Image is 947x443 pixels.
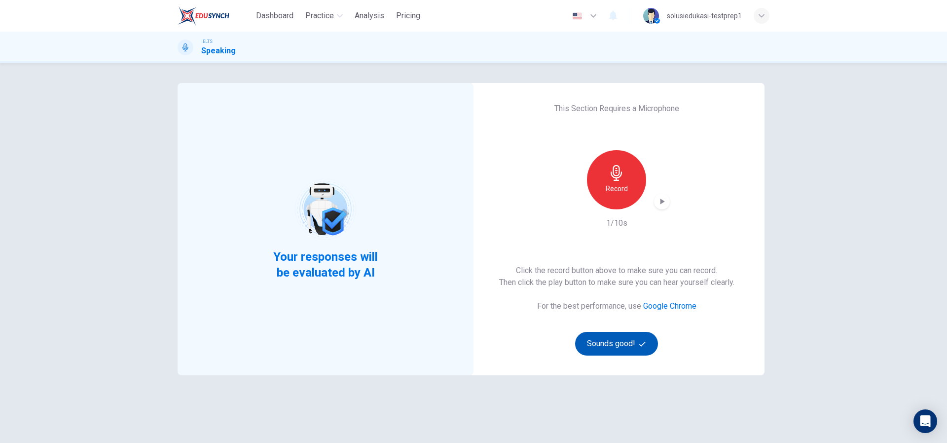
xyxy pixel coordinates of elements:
[396,10,420,22] span: Pricing
[201,38,213,45] span: IELTS
[643,8,659,24] img: Profile picture
[392,7,424,25] button: Pricing
[178,6,229,26] img: EduSynch logo
[305,10,334,22] span: Practice
[178,6,252,26] a: EduSynch logo
[201,45,236,57] h1: Speaking
[355,10,384,22] span: Analysis
[252,7,297,25] button: Dashboard
[575,332,658,356] button: Sounds good!
[537,300,696,312] h6: For the best performance, use
[499,265,734,288] h6: Click the record button above to make sure you can record. Then click the play button to make sur...
[643,301,696,311] a: Google Chrome
[667,10,742,22] div: solusiedukasi-testprep1
[266,249,386,281] span: Your responses will be evaluated by AI
[301,7,347,25] button: Practice
[587,150,646,209] button: Record
[554,103,679,115] h6: This Section Requires a Microphone
[606,183,628,195] h6: Record
[294,178,357,241] img: robot icon
[606,217,627,229] h6: 1/10s
[256,10,293,22] span: Dashboard
[351,7,388,25] button: Analysis
[571,12,583,20] img: en
[913,409,937,433] div: Open Intercom Messenger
